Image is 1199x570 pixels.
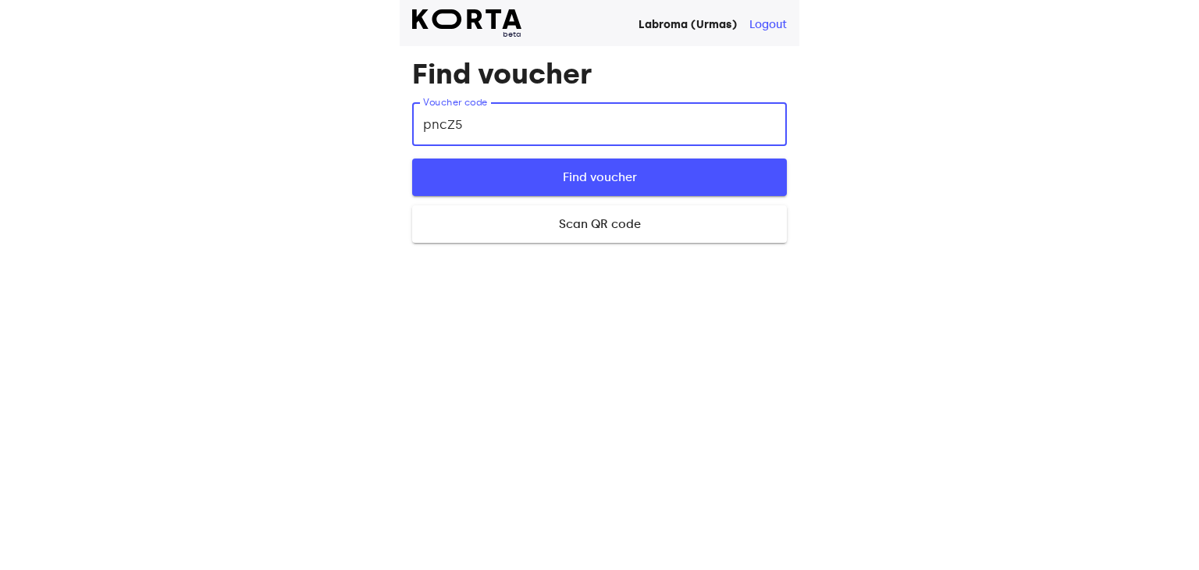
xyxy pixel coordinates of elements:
[412,205,787,243] button: Scan QR code
[412,59,787,90] h1: Find voucher
[639,18,737,31] strong: Labroma (Urmas)
[437,214,762,234] span: Scan QR code
[412,159,787,196] button: Find voucher
[412,29,521,40] span: beta
[412,9,521,29] img: Korta
[437,167,762,187] span: Find voucher
[749,17,787,33] button: Logout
